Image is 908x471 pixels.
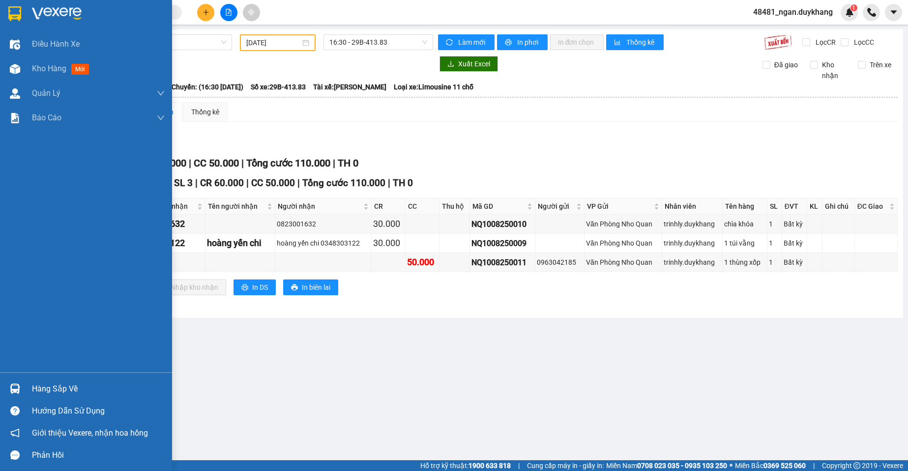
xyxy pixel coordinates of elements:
[225,9,232,16] span: file-add
[857,201,887,212] span: ĐC Giao
[518,460,520,471] span: |
[373,217,404,231] div: 30.000
[32,448,165,463] div: Phản hồi
[197,4,214,21] button: plus
[812,37,837,48] span: Lọc CR
[724,219,765,229] div: chìa khóa
[55,24,223,36] li: Số 2 [PERSON_NAME], [GEOGRAPHIC_DATA]
[157,114,165,122] span: down
[10,39,20,50] img: warehouse-icon
[585,215,662,234] td: Văn Phòng Nho Quan
[243,4,260,21] button: aim
[278,201,361,212] span: Người nhận
[763,462,806,470] strong: 0369 525 060
[248,9,255,16] span: aim
[10,64,20,74] img: warehouse-icon
[55,36,223,49] li: Hotline: 19003086
[10,428,20,438] span: notification
[867,8,876,17] img: phone-icon
[277,219,370,229] div: 0823001632
[458,37,487,48] span: Làm mới
[195,177,198,189] span: |
[764,34,792,50] img: 9k=
[246,177,249,189] span: |
[283,279,338,295] button: printerIn biên lai
[8,6,21,21] img: logo-vxr
[585,234,662,253] td: Văn Phòng Nho Quan
[207,236,273,250] div: hoàng yến chi
[784,219,805,229] div: Bất kỳ
[471,218,533,230] div: NQ1008250010
[220,4,237,21] button: file-add
[586,257,660,268] div: Văn Phòng Nho Quan
[767,198,782,215] th: SL
[172,82,243,92] span: Chuyến: (16:30 [DATE])
[472,201,525,212] span: Mã GD
[664,238,721,249] div: trinhly.duykhang
[538,201,574,212] span: Người gửi
[730,464,732,468] span: ⚪️
[32,111,61,124] span: Báo cáo
[853,462,860,469] span: copyright
[614,39,622,47] span: bar-chart
[527,460,604,471] span: Cung cấp máy in - giấy in:
[807,198,822,215] th: KL
[291,284,298,292] span: printer
[194,157,239,169] span: CC 50.000
[32,427,148,439] span: Giới thiệu Vexere, nhận hoa hồng
[420,460,511,471] span: Hỗ trợ kỹ thuật:
[850,37,876,48] span: Lọc CC
[246,157,330,169] span: Tổng cước 110.000
[852,4,855,11] span: 1
[388,177,390,189] span: |
[626,37,656,48] span: Thống kê
[850,4,857,11] sup: 1
[845,8,854,17] img: icon-new-feature
[205,234,275,253] td: hoàng yến chi
[606,34,664,50] button: bar-chartThống kê
[251,82,306,92] span: Số xe: 29B-413.83
[470,253,535,272] td: NQ1008250011
[174,177,193,189] span: SL 3
[333,157,335,169] span: |
[241,284,248,292] span: printer
[407,255,438,269] div: 50.000
[252,282,268,293] span: In DS
[302,282,330,293] span: In biên lai
[32,64,66,73] span: Kho hàng
[80,11,198,24] b: Duy Khang Limousine
[32,404,165,418] div: Hướng dẫn sử dụng
[866,59,895,70] span: Trên xe
[10,113,20,123] img: solution-icon
[662,198,723,215] th: Nhân viên
[92,51,184,63] b: Gửi khách hàng
[32,382,165,396] div: Hàng sắp về
[439,56,498,72] button: downloadXuất Excel
[735,460,806,471] span: Miền Bắc
[769,219,780,229] div: 1
[745,6,841,18] span: 48481_ngan.duykhang
[784,238,805,249] div: Bất kỳ
[505,39,513,47] span: printer
[822,198,855,215] th: Ghi chú
[664,257,721,268] div: trinhly.duykhang
[784,257,805,268] div: Bất kỳ
[10,384,20,394] img: warehouse-icon
[889,8,898,17] span: caret-down
[251,177,295,189] span: CC 50.000
[497,34,548,50] button: printerIn phơi
[470,234,535,253] td: NQ1008250009
[203,9,209,16] span: plus
[234,279,276,295] button: printerIn DS
[373,236,404,250] div: 30.000
[813,460,815,471] span: |
[107,71,171,93] h1: NQT1108250004
[818,59,850,81] span: Kho nhận
[277,238,370,249] div: hoàng yến chi 0348303122
[724,257,765,268] div: 1 thùng xốp
[769,257,780,268] div: 1
[585,253,662,272] td: Văn Phòng Nho Quan
[769,238,780,249] div: 1
[12,71,107,120] b: GỬI : VP [PERSON_NAME]
[550,34,604,50] button: In đơn chọn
